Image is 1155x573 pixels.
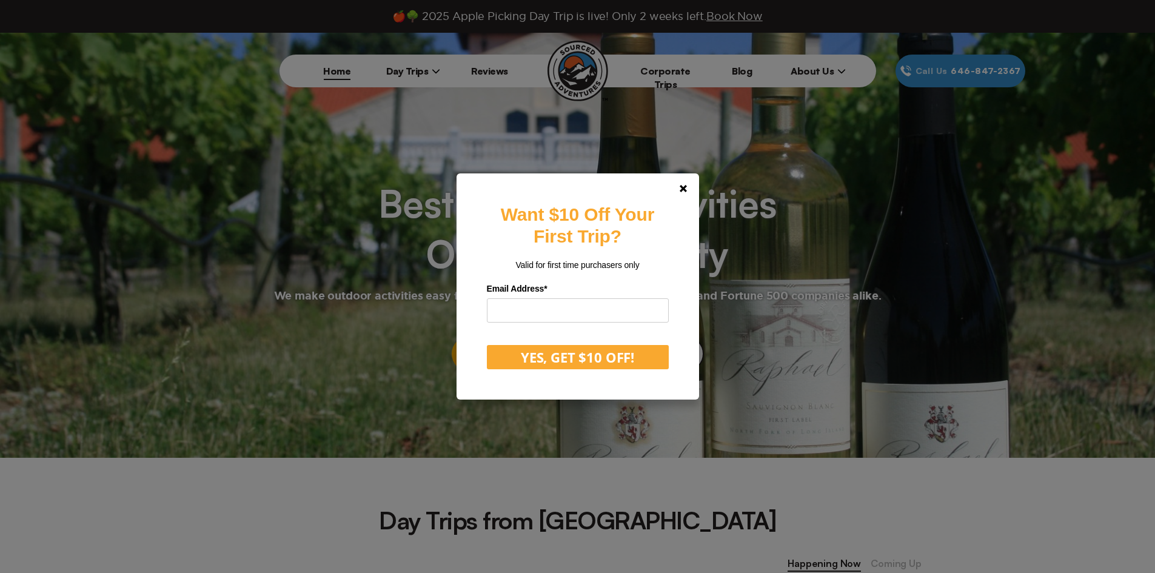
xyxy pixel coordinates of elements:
strong: Want $10 Off Your First Trip? [501,204,654,246]
button: YES, GET $10 OFF! [487,345,669,369]
span: Valid for first time purchasers only [515,260,639,270]
span: Required [544,284,547,293]
label: Email Address [487,280,669,298]
a: Close [669,174,698,203]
